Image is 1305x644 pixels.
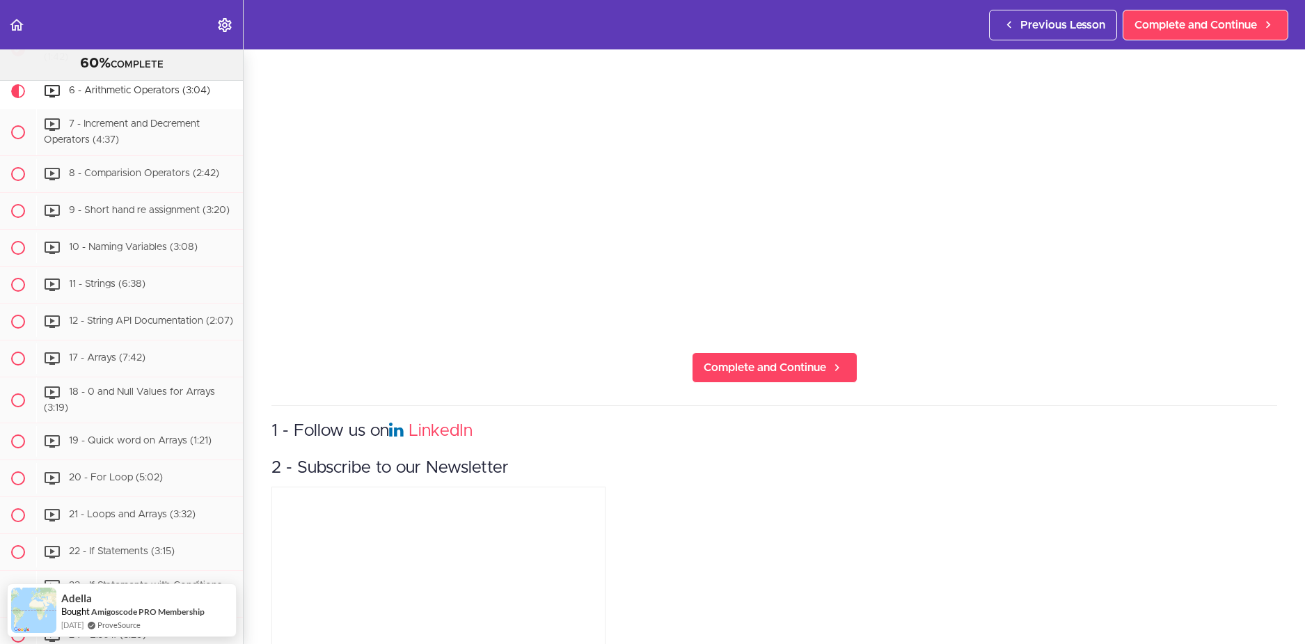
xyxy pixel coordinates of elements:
span: 18 - 0 and Null Values for Arrays (3:19) [44,387,215,413]
span: 11 - Strings (6:38) [69,279,145,289]
div: COMPLETE [17,55,226,73]
a: ProveSource [97,619,141,631]
span: [DATE] [61,619,84,631]
span: 22 - If Statements (3:15) [69,547,175,557]
span: 19 - Quick word on Arrays (1:21) [69,437,212,446]
a: LinkedIn [409,423,473,439]
a: Amigoscode PRO Membership [91,606,205,617]
img: provesource social proof notification image [11,588,56,633]
span: Adella [61,592,92,604]
h3: 1 - Follow us on [271,420,1277,443]
span: 12 - String API Documentation (2:07) [69,316,233,326]
svg: Back to course curriculum [8,17,25,33]
span: 9 - Short hand re assignment (3:20) [69,205,230,215]
h3: 2 - Subscribe to our Newsletter [271,457,1277,480]
a: Previous Lesson [989,10,1117,40]
a: Complete and Continue [692,352,857,383]
a: Complete and Continue [1123,10,1288,40]
span: 17 - Arrays (7:42) [69,353,145,363]
span: 10 - Naming Variables (3:08) [69,242,198,252]
span: Complete and Continue [1134,17,1257,33]
span: 6 - Arithmetic Operators (3:04) [69,86,210,95]
span: Previous Lesson [1020,17,1105,33]
span: 23 - If Statements with Conditions (2:23) [44,581,222,607]
span: 8 - Comparision Operators (2:42) [69,168,219,178]
span: 21 - Loops and Arrays (3:32) [69,510,196,520]
span: 7 - Increment and Decrement Operators (4:37) [44,119,200,145]
span: Complete and Continue [704,359,826,376]
span: Bought [61,606,90,617]
span: 60% [80,56,111,70]
span: 20 - For Loop (5:02) [69,473,163,483]
svg: Settings Menu [216,17,233,33]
